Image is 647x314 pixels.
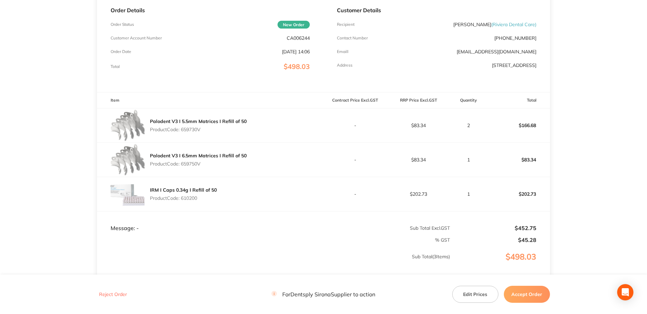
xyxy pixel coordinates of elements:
[487,186,550,202] p: $202.73
[337,49,348,54] p: Emaill
[97,211,323,231] td: Message: -
[111,49,131,54] p: Order Date
[387,157,450,162] p: $83.34
[492,63,536,68] p: [STREET_ADDRESS]
[97,254,450,273] p: Sub Total ( 3 Items)
[504,286,550,303] button: Accept Order
[387,123,450,128] p: $83.34
[150,153,247,159] a: Palodent V3 I 6.5mm Matrices I Refill of 50
[97,92,323,108] th: Item
[617,284,633,300] div: Open Intercom Messenger
[457,49,536,55] a: [EMAIL_ADDRESS][DOMAIN_NAME]
[111,143,145,177] img: YW03ZGVzbA
[337,63,353,68] p: Address
[282,49,310,54] p: [DATE] 14:06
[487,117,550,134] p: $166.68
[337,7,536,13] p: Customer Details
[453,22,536,27] p: [PERSON_NAME]
[271,291,375,298] p: For Dentsply Sirona Supplier to action
[97,292,129,298] button: Reject Order
[337,36,368,40] p: Contact Number
[451,123,486,128] p: 2
[387,191,450,197] p: $202.73
[111,177,145,211] img: azlqcG52OA
[451,191,486,197] p: 1
[487,92,550,108] th: Total
[451,237,536,243] p: $45.28
[451,225,536,231] p: $452.75
[97,237,450,243] p: % GST
[337,22,355,27] p: Recipient
[284,62,310,71] span: $498.03
[324,191,386,197] p: -
[150,127,247,132] p: Product Code: 659730V
[278,21,310,29] span: New Order
[111,108,145,142] img: eGl6YjNjZQ
[323,92,387,108] th: Contract Price Excl. GST
[111,22,134,27] p: Order Status
[150,161,247,167] p: Product Code: 659750V
[491,21,536,28] span: ( Riviera Dental Care )
[494,35,536,41] p: [PHONE_NUMBER]
[287,35,310,41] p: CA006244
[111,36,162,40] p: Customer Account Number
[452,286,498,303] button: Edit Prices
[324,123,386,128] p: -
[451,252,550,275] p: $498.03
[387,92,450,108] th: RRP Price Excl. GST
[450,92,487,108] th: Quantity
[150,118,247,124] a: Palodent V3 I 5.5mm Matrices I Refill of 50
[487,152,550,168] p: $83.34
[150,195,217,201] p: Product Code: 610200
[324,157,386,162] p: -
[451,157,486,162] p: 1
[150,187,217,193] a: IRM I Caps 0.34g I Refill of 50
[111,7,310,13] p: Order Details
[324,225,450,231] p: Sub Total Excl. GST
[111,64,120,69] p: Total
